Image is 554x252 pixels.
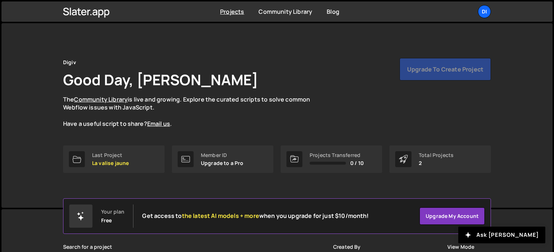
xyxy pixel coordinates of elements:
[63,95,324,128] p: The is live and growing. Explore the curated scripts to solve common Webflow issues with JavaScri...
[74,95,128,103] a: Community Library
[182,212,259,220] span: the latest AI models + more
[101,218,112,223] div: Free
[220,8,244,16] a: Projects
[63,244,112,250] label: Search for a project
[419,152,454,158] div: Total Projects
[419,160,454,166] p: 2
[201,160,244,166] p: Upgrade to a Pro
[201,152,244,158] div: Member ID
[63,70,258,90] h1: Good Day, [PERSON_NAME]
[333,244,361,250] label: Created By
[259,8,312,16] a: Community Library
[458,227,545,243] button: Ask [PERSON_NAME]
[310,152,364,158] div: Projects Transferred
[447,244,474,250] label: View Mode
[350,160,364,166] span: 0 / 10
[419,207,485,225] a: Upgrade my account
[92,152,129,158] div: Last Project
[478,5,491,18] a: Di
[101,209,124,215] div: Your plan
[142,212,369,219] h2: Get access to when you upgrade for just $10/month!
[63,145,165,173] a: Last Project La valise jaune
[63,58,76,67] div: Digiv
[327,8,339,16] a: Blog
[147,120,170,128] a: Email us
[92,160,129,166] p: La valise jaune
